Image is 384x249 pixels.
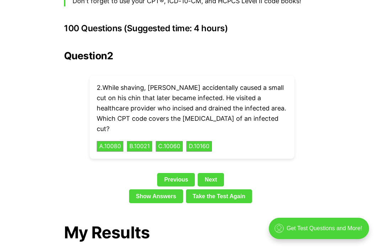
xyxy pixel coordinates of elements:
a: Next [198,173,224,186]
button: C.10060 [156,141,183,152]
button: A.10080 [97,141,123,152]
a: Show Answers [129,189,183,203]
h2: Question 2 [64,50,320,61]
h1: My Results [64,223,320,242]
button: D.10160 [186,141,212,152]
p: 2 . While shaving, [PERSON_NAME] accidentally caused a small cut on his chin that later became in... [97,83,287,134]
h3: 100 Questions (Suggested time: 4 hours) [64,23,320,33]
iframe: portal-trigger [263,214,384,249]
button: B.10021 [127,141,152,152]
a: Previous [157,173,195,186]
a: Take the Test Again [186,189,252,203]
